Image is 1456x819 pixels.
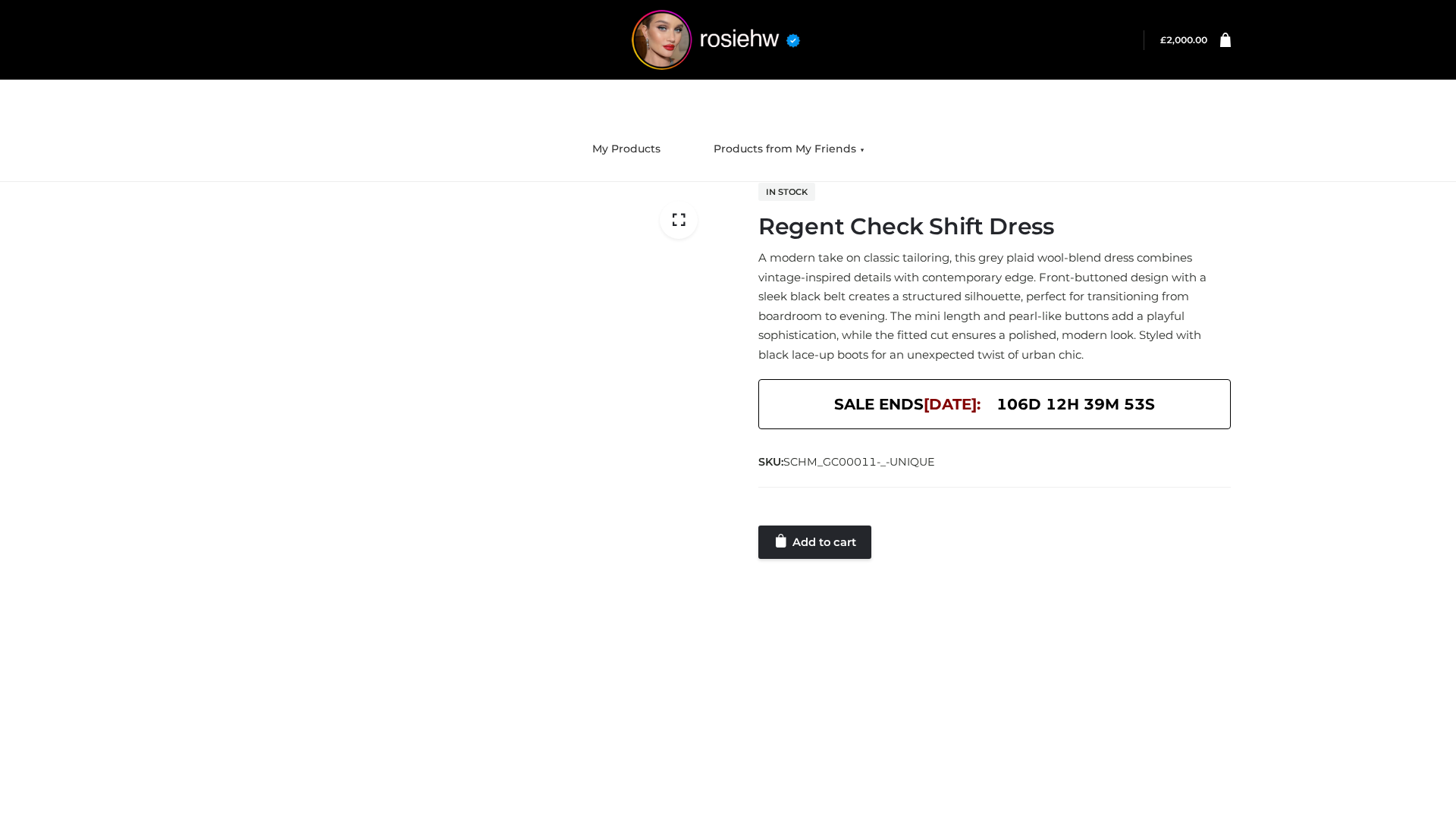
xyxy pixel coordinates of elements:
[758,248,1231,364] p: A modern take on classic tailoring, this grey plaid wool-blend dress combines vintage-inspired de...
[758,183,815,201] span: In stock
[702,133,876,166] a: Products from My Friends
[1160,34,1166,45] span: £
[602,10,830,70] img: rosiehw
[758,213,1231,240] h1: Regent Check Shift Dress
[581,133,672,166] a: My Products
[924,395,981,413] span: [DATE]:
[758,453,937,471] span: SKU:
[758,526,871,559] a: Add to cart
[758,379,1231,429] div: SALE ENDS
[1160,34,1207,45] a: £2,000.00
[996,391,1155,417] span: 106d 12h 39m 53s
[1160,34,1207,45] bdi: 2,000.00
[783,455,935,469] span: SCHM_GC00011-_-UNIQUE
